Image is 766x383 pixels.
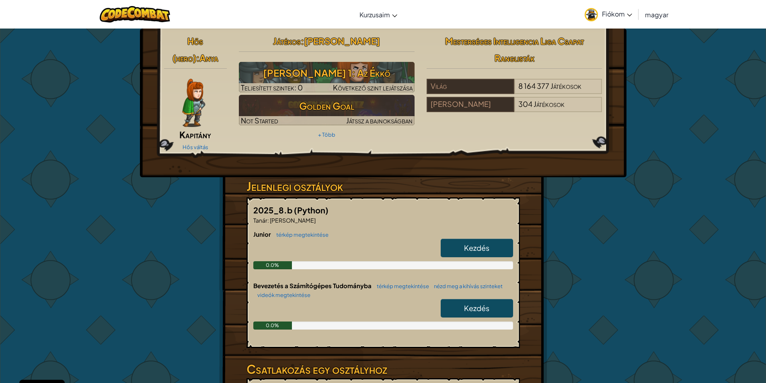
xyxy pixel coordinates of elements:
span: [PERSON_NAME] [304,35,380,47]
div: Világ [427,79,514,94]
div: [PERSON_NAME] [427,97,514,112]
img: CodeCombat logo [100,6,170,23]
a: + Több [318,131,335,138]
img: avatar [585,8,598,21]
span: Következő szint lejátszása [333,83,413,92]
div: 0.0% [253,322,292,330]
img: Golden Goal [239,95,415,125]
span: Kezdés [464,243,489,252]
span: Bevezetés a Számítógépes Tudományba [253,282,373,289]
span: Anya [199,52,218,63]
a: Golden GoalNot StartedJátssz a bajnokságban [239,95,415,125]
a: Világ8 164 377Játékosok [427,86,602,96]
a: térkép megtekintése [373,283,429,289]
span: : [196,52,199,63]
a: nézd meg a kihívás szinteket [430,283,503,289]
span: : [267,217,269,224]
span: Kapitány [179,129,211,140]
span: Játékosok [534,99,565,109]
span: 304 [518,99,532,109]
a: Hős váltás [183,144,208,150]
span: Kurzusaim [359,10,390,19]
a: magyar [641,4,672,25]
span: Kezdés [464,303,489,313]
a: videók megtekintése [253,292,310,298]
img: JR Pálya 1: Az Ékkő [239,62,415,92]
h3: Csatlakozás egy osztályhoz [246,360,520,378]
span: Not Started [241,116,278,125]
span: Mesterséges Intelligencia Liga Csapat Ranglisták [445,35,584,63]
span: 2025_8.b [253,205,294,215]
span: (Python) [294,205,329,215]
a: Fiókom [581,2,636,27]
div: 0.0% [253,261,292,269]
span: Játékosok [550,81,581,90]
span: Hős (hero) [173,35,203,63]
span: : [301,35,304,47]
h3: Jelenlegi osztályok [246,177,520,195]
span: Fiókom [602,10,632,18]
span: Játssz a bajnokságban [346,116,413,125]
a: [PERSON_NAME]304Játékosok [427,104,602,114]
span: Játékos [273,35,301,47]
span: magyar [645,10,668,19]
span: [PERSON_NAME] [269,217,316,224]
span: Teljesített szintek: 0 [241,83,303,92]
span: Junior [253,230,272,238]
h3: [PERSON_NAME] 1: Az Ékkő [239,64,415,82]
a: térkép megtekintése [272,231,329,238]
a: Következő szint lejátszása [239,62,415,92]
h3: Golden Goal [239,97,415,115]
span: 8 164 377 [518,81,549,90]
a: Kurzusaim [355,4,401,25]
span: Tanár [253,217,267,224]
img: captain-pose.png [182,79,205,127]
